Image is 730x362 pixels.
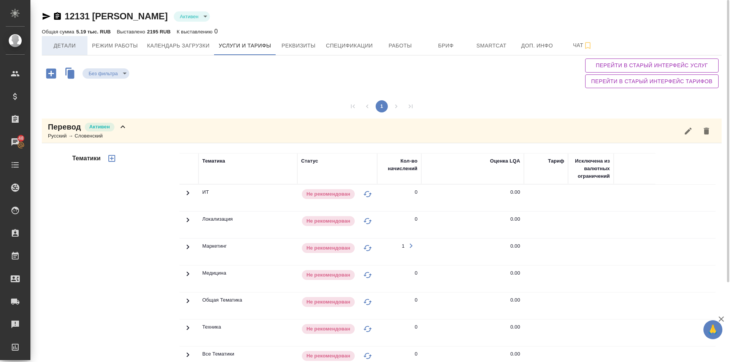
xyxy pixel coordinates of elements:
button: Изменить статус на "В черном списке" [362,188,373,200]
p: Не рекомендован [306,325,350,333]
p: Не рекомендован [306,271,350,279]
div: Кол-во начислений [381,157,417,172]
a: 48 [2,133,29,152]
span: Перейти в старый интерфейс услуг [591,61,713,70]
span: 48 [14,134,28,142]
p: 2195 RUB [147,29,171,35]
p: Выставлено [117,29,147,35]
p: Не рекомендован [306,298,350,306]
div: Тематика [202,157,225,165]
span: Услуги и тарифы [219,41,271,51]
button: Удалить услугу [697,122,716,140]
p: Перевод [48,122,81,132]
button: Редактировать услугу [679,122,697,140]
td: 0.00 [421,292,524,319]
span: Toggle Row Expanded [183,328,192,334]
span: Toggle Row Expanded [183,274,192,280]
span: Toggle Row Expanded [183,301,192,307]
p: Общая сумма [42,29,76,35]
span: Toggle Row Expanded [183,220,192,226]
span: Toggle Row Expanded [183,355,192,360]
span: Реквизиты [280,41,317,51]
div: Активен [174,11,210,22]
button: Без фильтра [86,70,120,77]
button: Добавить услугу [41,66,62,81]
p: Не рекомендован [306,190,350,198]
div: 0 [415,296,417,304]
span: Спецификации [326,41,373,51]
button: Скопировать ссылку для ЯМессенджера [42,12,51,21]
span: Календарь загрузки [147,41,210,51]
span: Детали [46,41,83,51]
button: Активен [178,13,201,20]
div: 0 [177,27,218,36]
div: Тариф [548,157,564,165]
td: 0.00 [421,212,524,238]
button: Изменить статус на "В черном списке" [362,215,373,227]
button: Изменить статус на "В черном списке" [362,323,373,335]
svg: Подписаться [583,41,592,50]
p: К выставлению [177,29,214,35]
button: Изменить статус на "В черном списке" [362,242,373,254]
button: Перейти в старый интерфейс тарифов [585,74,719,89]
button: Добавить тематику [103,149,121,168]
button: Изменить статус на "В черном списке" [362,350,373,362]
div: 0 [415,215,417,223]
td: 0.00 [421,185,524,211]
div: Статус [301,157,318,165]
div: 0 [415,323,417,331]
nav: pagination navigation [346,100,418,112]
td: 0.00 [421,319,524,346]
span: Toggle Row Expanded [183,193,192,199]
td: Медицина [198,266,297,292]
button: Изменить статус на "В черном списке" [362,296,373,308]
span: Перейти в старый интерфейс тарифов [591,77,713,86]
p: Не рекомендован [306,217,350,225]
span: Работы [382,41,419,51]
span: Бриф [428,41,464,51]
td: 0.00 [421,239,524,265]
button: Открыть работы [405,239,417,252]
div: Исключена из валютных ограничений [572,157,610,180]
div: Активен [83,68,129,79]
td: ИТ [198,185,297,211]
p: Активен [89,123,110,131]
p: Не рекомендован [306,244,350,252]
button: Изменить статус на "В черном списке" [362,269,373,281]
td: Общая Тематика [198,292,297,319]
span: Toggle Row Expanded [183,247,192,253]
td: Маркетинг [198,239,297,265]
span: 🙏 [706,322,719,338]
div: Оценка LQA [490,157,520,165]
button: Перейти в старый интерфейс услуг [585,58,719,73]
span: Smartcat [473,41,510,51]
td: 0.00 [421,266,524,292]
td: Локализация [198,212,297,238]
button: 🙏 [703,320,722,339]
div: ПереводАктивенРусский → Словенский [42,119,722,143]
button: Скопировать ссылку [53,12,62,21]
p: Не рекомендован [306,352,350,360]
span: Доп. инфо [519,41,555,51]
div: 1 [402,242,405,250]
div: Русский → Словенский [48,132,127,140]
button: Скопировать услуги другого исполнителя [62,66,83,83]
div: 0 [415,350,417,358]
div: 0 [415,188,417,196]
p: 5.19 тыс. RUB [76,29,111,35]
div: 0 [415,269,417,277]
span: Чат [565,41,601,50]
h4: Тематики [72,154,101,163]
td: Техника [198,319,297,346]
a: 12131 [PERSON_NAME] [65,11,168,21]
span: Режим работы [92,41,138,51]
